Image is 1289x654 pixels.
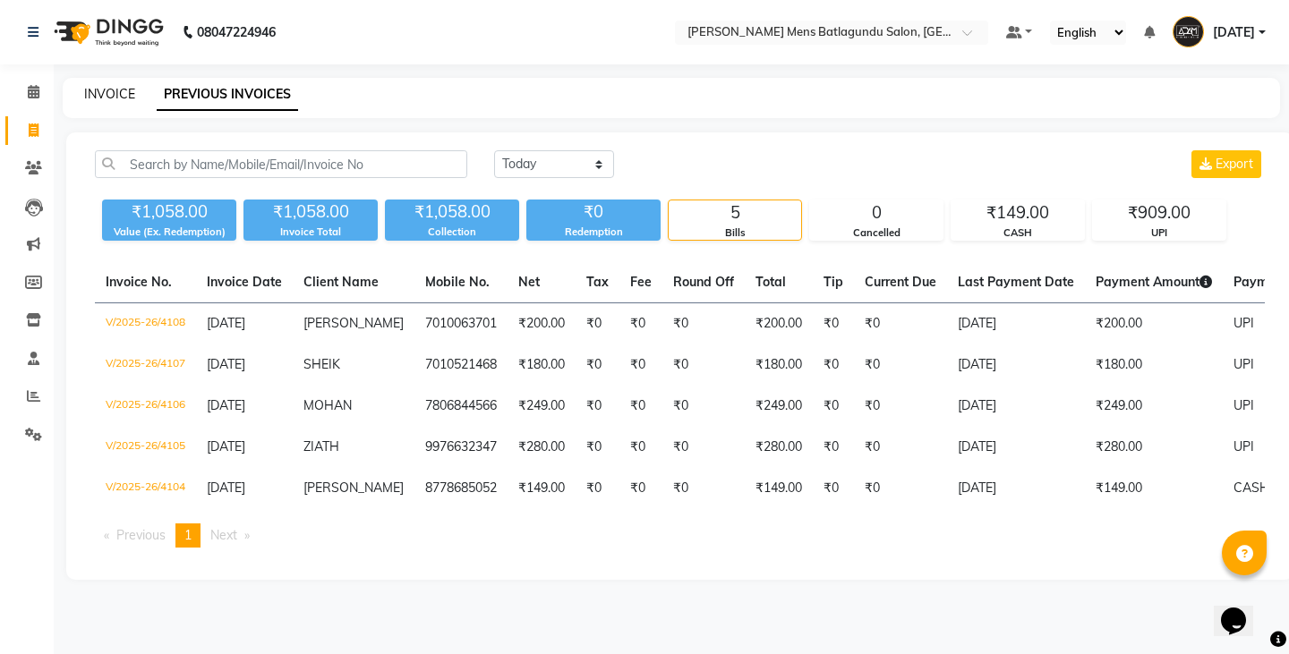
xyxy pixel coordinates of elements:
[95,344,196,386] td: V/2025-26/4107
[1234,438,1254,454] span: UPI
[669,200,801,225] div: 5
[1085,344,1223,386] td: ₹180.00
[526,225,661,240] div: Redemption
[576,344,619,386] td: ₹0
[755,274,786,290] span: Total
[669,225,801,241] div: Bills
[813,468,854,509] td: ₹0
[84,86,135,102] a: INVOICE
[947,427,1085,468] td: [DATE]
[810,225,943,241] div: Cancelled
[303,397,352,413] span: MOHAN
[947,468,1085,509] td: [DATE]
[207,438,245,454] span: [DATE]
[95,468,196,509] td: V/2025-26/4104
[197,7,276,57] b: 08047224946
[673,274,734,290] span: Round Off
[619,427,662,468] td: ₹0
[745,427,813,468] td: ₹280.00
[95,303,196,345] td: V/2025-26/4108
[106,274,172,290] span: Invoice No.
[1173,16,1204,47] img: Raja
[1234,397,1254,413] span: UPI
[1214,582,1271,636] iframe: chat widget
[414,427,508,468] td: 9976632347
[518,274,540,290] span: Net
[745,344,813,386] td: ₹180.00
[95,427,196,468] td: V/2025-26/4105
[947,344,1085,386] td: [DATE]
[854,303,947,345] td: ₹0
[1093,225,1225,241] div: UPI
[958,274,1074,290] span: Last Payment Date
[854,344,947,386] td: ₹0
[1234,356,1254,372] span: UPI
[243,200,378,225] div: ₹1,058.00
[243,225,378,240] div: Invoice Total
[952,225,1084,241] div: CASH
[508,468,576,509] td: ₹149.00
[1085,427,1223,468] td: ₹280.00
[824,274,843,290] span: Tip
[526,200,661,225] div: ₹0
[813,427,854,468] td: ₹0
[1085,386,1223,427] td: ₹249.00
[210,527,237,543] span: Next
[854,427,947,468] td: ₹0
[1093,200,1225,225] div: ₹909.00
[576,427,619,468] td: ₹0
[1085,468,1223,509] td: ₹149.00
[116,527,166,543] span: Previous
[745,468,813,509] td: ₹149.00
[46,7,168,57] img: logo
[1234,315,1254,331] span: UPI
[1191,150,1261,178] button: Export
[662,427,745,468] td: ₹0
[1213,23,1255,42] span: [DATE]
[414,344,508,386] td: 7010521468
[619,468,662,509] td: ₹0
[425,274,490,290] span: Mobile No.
[95,386,196,427] td: V/2025-26/4106
[207,315,245,331] span: [DATE]
[508,344,576,386] td: ₹180.00
[303,438,339,454] span: ZIATH
[207,274,282,290] span: Invoice Date
[303,315,404,331] span: [PERSON_NAME]
[810,200,943,225] div: 0
[95,523,1265,548] nav: Pagination
[303,480,404,496] span: [PERSON_NAME]
[813,344,854,386] td: ₹0
[102,200,236,225] div: ₹1,058.00
[385,200,519,225] div: ₹1,058.00
[508,427,576,468] td: ₹280.00
[619,344,662,386] td: ₹0
[414,303,508,345] td: 7010063701
[662,303,745,345] td: ₹0
[102,225,236,240] div: Value (Ex. Redemption)
[576,386,619,427] td: ₹0
[813,303,854,345] td: ₹0
[1234,480,1269,496] span: CASH
[1216,156,1253,172] span: Export
[745,386,813,427] td: ₹249.00
[385,225,519,240] div: Collection
[303,356,340,372] span: SHEIK
[207,397,245,413] span: [DATE]
[630,274,652,290] span: Fee
[865,274,936,290] span: Current Due
[1085,303,1223,345] td: ₹200.00
[184,527,192,543] span: 1
[813,386,854,427] td: ₹0
[619,386,662,427] td: ₹0
[207,480,245,496] span: [DATE]
[947,386,1085,427] td: [DATE]
[662,386,745,427] td: ₹0
[1096,274,1212,290] span: Payment Amount
[157,79,298,111] a: PREVIOUS INVOICES
[576,303,619,345] td: ₹0
[303,274,379,290] span: Client Name
[745,303,813,345] td: ₹200.00
[414,468,508,509] td: 8778685052
[508,386,576,427] td: ₹249.00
